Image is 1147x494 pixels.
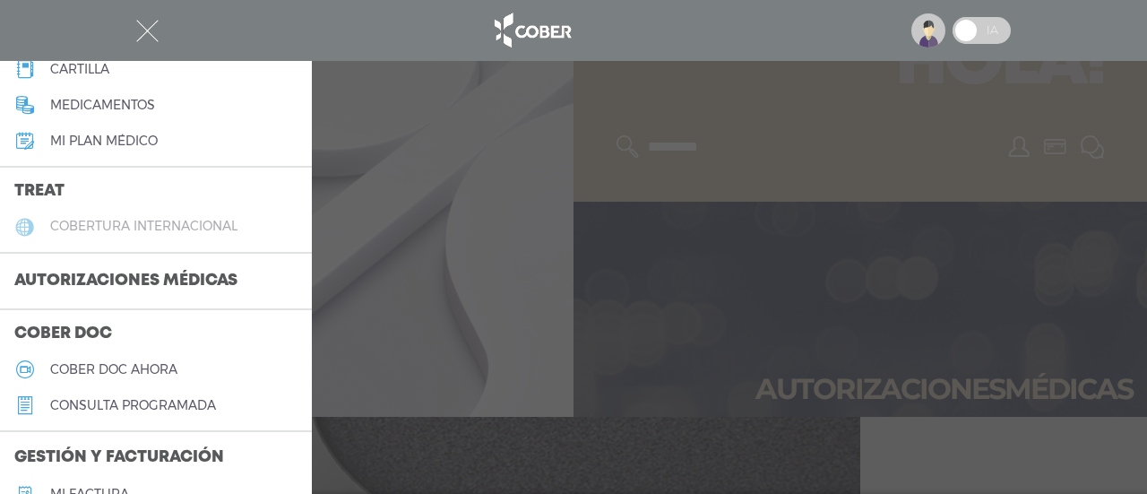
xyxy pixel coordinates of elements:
[50,362,177,377] h5: Cober doc ahora
[50,398,216,413] h5: consulta programada
[136,20,159,42] img: Cober_menu-close-white.svg
[50,134,158,149] h5: Mi plan médico
[50,219,237,234] h5: cobertura internacional
[50,62,109,77] h5: cartilla
[485,9,579,52] img: logo_cober_home-white.png
[911,13,945,48] img: profile-placeholder.svg
[50,98,155,113] h5: medicamentos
